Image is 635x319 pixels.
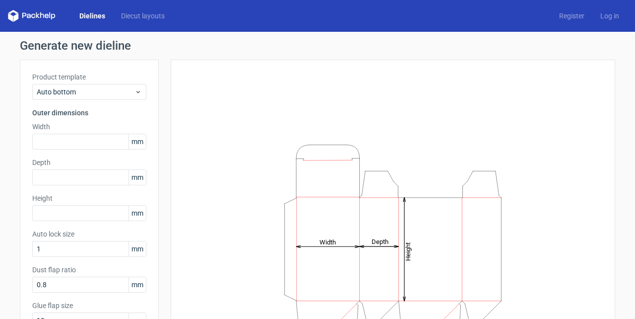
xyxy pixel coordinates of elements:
label: Depth [32,158,146,167]
h1: Generate new dieline [20,40,615,52]
span: Auto bottom [37,87,134,97]
span: mm [128,241,146,256]
tspan: Height [404,242,412,260]
a: Log in [592,11,627,21]
label: Dust flap ratio [32,265,146,275]
label: Width [32,122,146,132]
span: mm [128,277,146,292]
a: Diecut layouts [113,11,173,21]
span: mm [128,134,146,149]
h3: Outer dimensions [32,108,146,118]
tspan: Depth [372,238,388,245]
label: Glue flap size [32,301,146,311]
tspan: Width [319,238,336,245]
a: Register [551,11,592,21]
label: Height [32,193,146,203]
label: Product template [32,72,146,82]
a: Dielines [71,11,113,21]
span: mm [128,170,146,185]
span: mm [128,206,146,221]
label: Auto lock size [32,229,146,239]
